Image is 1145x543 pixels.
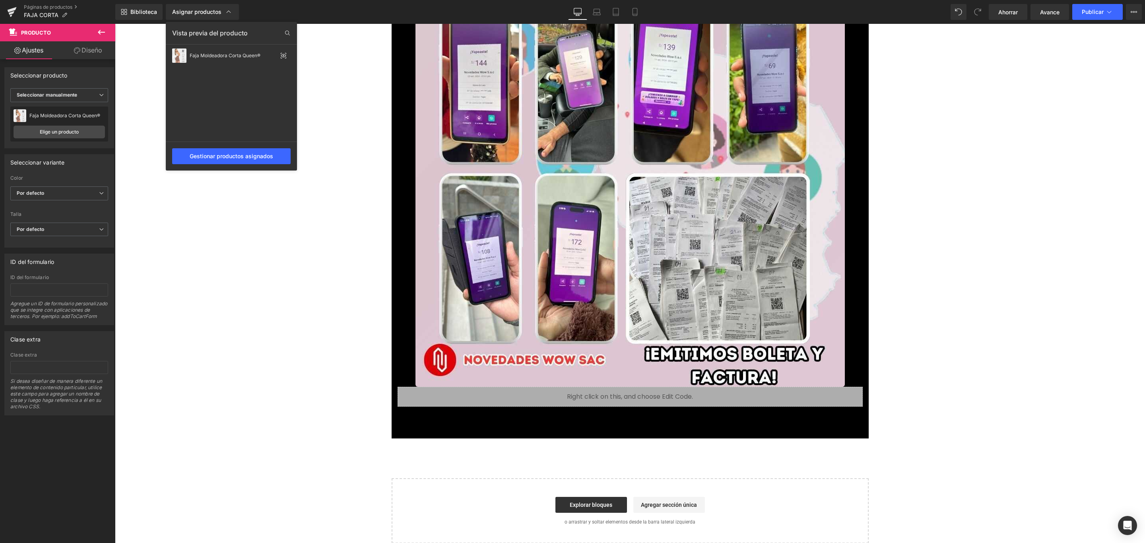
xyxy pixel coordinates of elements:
font: Avance [1040,9,1060,16]
font: Clase extra [10,336,41,343]
font: Por defecto [17,226,45,232]
font: Seleccionar variante [10,159,65,166]
button: Rehacer [970,4,986,20]
font: Publicar [1082,8,1104,15]
font: Explorar bloques [455,478,497,484]
font: Gestionar productos asignados [190,153,273,159]
font: Diseño [82,46,102,54]
font: Faja Moldeadora Corta Queen® [190,52,260,58]
a: Páginas de productos [24,4,115,10]
font: Agregue un ID de formulario personalizado que se integre con aplicaciones de terceros. Por ejempl... [10,301,107,319]
a: Diseño [59,41,117,59]
font: Agregar sección única [526,478,582,484]
font: Color [10,175,23,181]
a: Nueva Biblioteca [115,4,163,20]
button: Más [1126,4,1142,20]
font: Asignar productos [172,8,221,15]
font: Por defecto [17,190,45,196]
font: Talla [10,211,21,217]
a: Tableta [606,4,625,20]
font: Ajustes [22,46,43,54]
font: Páginas de productos [24,4,72,10]
font: Si desea diseñar de manera diferente un elemento de contenido particular, utilice este campo para... [10,378,102,409]
a: Explorar bloques [441,473,512,489]
button: Deshacer [951,4,966,20]
a: De oficina [568,4,587,20]
font: Biblioteca [130,8,157,15]
font: Clase extra [10,352,37,358]
font: Elige un producto [40,129,79,135]
a: Computadora portátil [587,4,606,20]
font: FAJA CORTA [24,12,58,18]
img: pImage [14,109,26,122]
font: Vista previa del producto [172,29,248,37]
a: Móvil [625,4,644,20]
font: Seleccionar manualmente [17,92,77,98]
font: Seleccionar producto [10,72,68,79]
button: Publicar [1072,4,1123,20]
font: ID del formulario [10,258,54,265]
a: Elige un producto [14,126,105,138]
font: o arrastrar y soltar elementos desde la barra lateral izquierda [450,495,580,501]
font: Faja Moldeadora Corta Queen® [29,112,100,118]
font: ID del formulario [10,274,49,280]
div: Abrir Intercom Messenger [1118,516,1137,535]
a: Avance [1030,4,1069,20]
font: Ahorrar [998,9,1018,16]
a: Agregar sección única [518,473,590,489]
font: Producto [21,29,51,36]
